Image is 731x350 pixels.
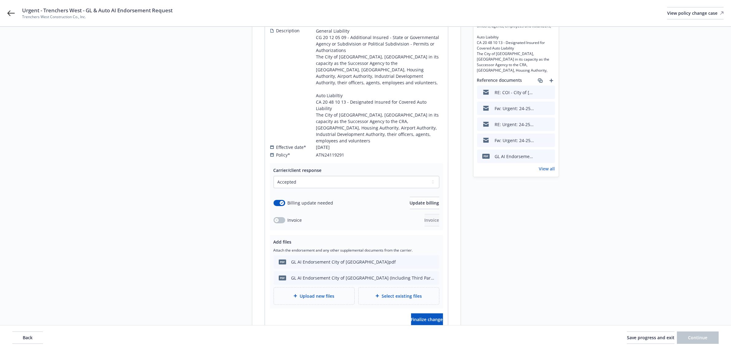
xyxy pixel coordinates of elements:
[288,217,302,223] span: Invoice
[627,332,675,344] button: Save progress and exit
[537,137,542,144] button: download file
[547,153,553,160] button: preview file
[688,335,708,340] span: Continue
[627,335,675,340] span: Save progress and exit
[495,89,535,96] div: RE: COI - City of [GEOGRAPHIC_DATA] - [GEOGRAPHIC_DATA] Materials - [GEOGRAPHIC_DATA] gas line - ...
[358,287,439,305] div: Select existing files
[495,105,535,112] div: Fw: Urgent: 24-25 GL & Auto - Rush AI Request City of [GEOGRAPHIC_DATA] - [GEOGRAPHIC_DATA]
[288,200,333,206] span: Billing update needed
[537,121,542,128] button: download file
[667,7,724,19] a: View policy change case
[547,89,553,96] button: preview file
[274,239,292,245] span: Add files
[547,121,553,128] button: preview file
[477,77,522,84] span: Reference documents
[410,197,439,209] button: Update billing
[274,287,355,305] div: Upload new files
[537,153,542,160] button: download file
[537,77,544,84] a: associate
[411,316,443,322] span: Finalize change
[291,259,396,265] div: GL AI Endorsement City of [GEOGRAPHIC_DATA]pdf
[537,89,542,96] button: download file
[300,293,334,299] span: Upload new files
[495,153,535,160] div: GL AI Endorsement City of [GEOGRAPHIC_DATA]pdf
[548,77,555,84] a: add
[410,200,439,206] span: Update billing
[274,248,439,253] span: Attach the endorsement and any other supplemental documents from the carrier.
[547,137,553,144] button: preview file
[677,332,719,344] button: Continue
[495,137,535,144] div: Fw: Urgent: 24-25 GL & Auto - Rush AI Request City of [GEOGRAPHIC_DATA] - [GEOGRAPHIC_DATA]
[276,27,300,34] span: Description
[274,167,322,173] span: Carrier/client response
[425,214,439,226] button: Invoice
[425,217,439,223] span: Invoice
[382,293,422,299] span: Select existing files
[316,28,443,144] span: General Liability CG 20 12 05 09 - Additional Insured - State or Governmental Agency or Subdivisi...
[23,335,33,340] span: Back
[291,275,434,281] div: GL AI Endorsement City of [GEOGRAPHIC_DATA] (Including Third Party Invoice).pdf
[316,144,330,150] span: [DATE]
[276,144,306,150] span: Effective date*
[537,105,542,112] button: download file
[495,121,535,128] div: RE: Urgent: 24-25 GL & Auto - Rush AI Request City of [GEOGRAPHIC_DATA] - [GEOGRAPHIC_DATA] West
[22,7,173,14] span: Urgent - Trenchers West - GL & Auto AI Endorsement Request
[482,154,490,158] span: pdf
[539,165,555,172] a: View all
[22,14,173,20] span: Trenchers West Construction Co., Inc.
[411,313,443,326] button: Finalize change
[279,260,286,264] span: pdf
[316,152,344,158] span: ATN24119291
[276,152,290,158] span: Policy*
[279,276,286,280] span: pdf
[547,105,553,112] button: preview file
[12,332,43,344] button: Back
